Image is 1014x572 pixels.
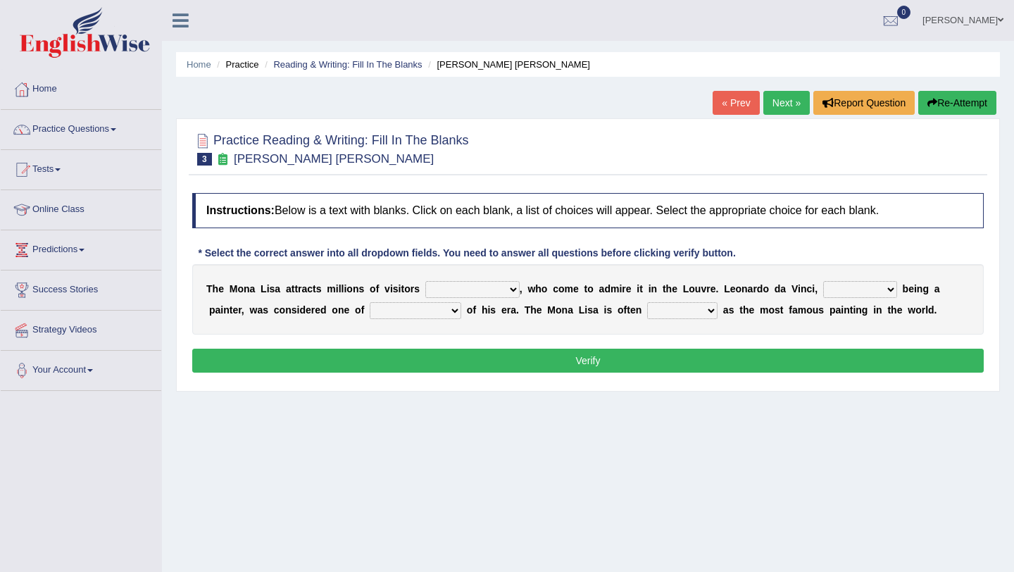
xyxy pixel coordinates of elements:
[298,283,301,294] b: r
[666,283,672,294] b: h
[425,58,590,71] li: [PERSON_NAME] [PERSON_NAME]
[223,304,230,316] b: n
[649,283,651,294] b: i
[768,304,775,316] b: o
[192,246,741,261] div: * Select the correct answer into all dropdown fields. You need to answer all questions before cli...
[516,304,519,316] b: .
[775,304,780,316] b: s
[315,304,320,316] b: e
[672,283,677,294] b: e
[1,190,161,225] a: Online Class
[749,304,754,316] b: e
[218,283,224,294] b: e
[587,304,593,316] b: s
[818,304,824,316] b: s
[411,283,414,294] b: r
[789,304,792,316] b: f
[1,70,161,105] a: Home
[715,283,718,294] b: .
[346,283,353,294] b: o
[299,304,306,316] b: d
[713,91,759,115] a: « Prev
[934,304,937,316] b: .
[813,91,915,115] button: Report Question
[914,283,917,294] b: i
[729,304,734,316] b: s
[743,304,749,316] b: h
[542,283,548,294] b: o
[292,283,295,294] b: t
[511,304,516,316] b: a
[297,304,300,316] b: i
[525,304,531,316] b: T
[358,283,364,294] b: s
[735,283,741,294] b: o
[876,304,882,316] b: n
[611,283,619,294] b: m
[520,283,522,294] b: ,
[724,283,730,294] b: L
[390,283,393,294] b: i
[850,304,853,316] b: t
[306,304,311,316] b: e
[270,283,275,294] b: s
[344,304,349,316] b: e
[238,304,242,316] b: r
[187,59,211,70] a: Home
[556,304,562,316] b: o
[244,283,250,294] b: n
[739,304,743,316] b: t
[806,304,813,316] b: o
[908,304,915,316] b: w
[917,283,923,294] b: n
[604,283,611,294] b: d
[701,283,706,294] b: v
[815,283,818,294] b: ,
[915,304,922,316] b: o
[618,304,624,316] b: o
[257,304,263,316] b: a
[579,304,585,316] b: L
[355,304,361,316] b: o
[274,304,280,316] b: c
[925,304,928,316] b: l
[1,311,161,346] a: Strategy Videos
[342,283,344,294] b: l
[903,283,909,294] b: b
[775,283,781,294] b: d
[622,283,625,294] b: r
[547,304,556,316] b: M
[637,283,639,294] b: i
[792,304,798,316] b: a
[213,283,219,294] b: h
[1,351,161,386] a: Your Account
[286,283,292,294] b: a
[482,304,488,316] b: h
[711,283,716,294] b: e
[267,283,270,294] b: i
[353,283,359,294] b: n
[706,283,710,294] b: r
[285,304,292,316] b: n
[232,304,238,316] b: e
[853,304,856,316] b: i
[197,153,212,166] span: 3
[294,283,298,294] b: t
[922,283,929,294] b: g
[753,283,756,294] b: r
[537,304,542,316] b: e
[757,283,763,294] b: d
[311,304,315,316] b: r
[1,110,161,145] a: Practice Questions
[313,283,316,294] b: t
[922,304,925,316] b: r
[791,283,798,294] b: V
[393,283,399,294] b: s
[215,304,220,316] b: a
[487,304,490,316] b: i
[213,58,258,71] li: Practice
[856,304,862,316] b: n
[562,304,568,316] b: n
[344,283,346,294] b: i
[813,304,819,316] b: u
